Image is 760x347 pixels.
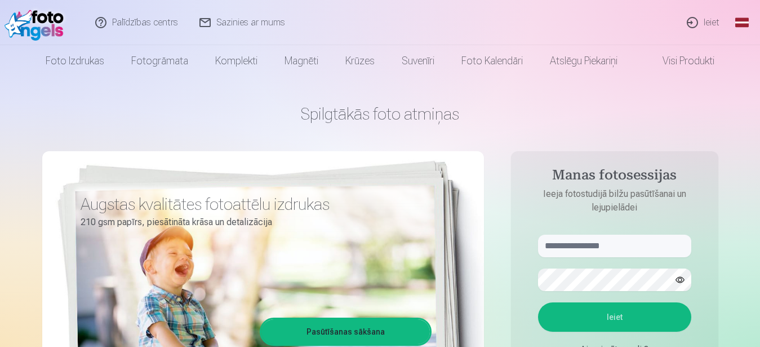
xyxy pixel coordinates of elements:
h3: Augstas kvalitātes fotoattēlu izdrukas [81,194,423,214]
button: Ieiet [538,302,691,332]
a: Visi produkti [631,45,728,77]
h4: Manas fotosessijas [527,167,703,187]
a: Foto izdrukas [32,45,118,77]
img: /fa1 [5,5,69,41]
a: Foto kalendāri [448,45,536,77]
a: Suvenīri [388,45,448,77]
a: Pasūtīšanas sākšana [261,319,430,344]
a: Krūzes [332,45,388,77]
a: Atslēgu piekariņi [536,45,631,77]
h1: Spilgtākās foto atmiņas [42,104,718,124]
p: 210 gsm papīrs, piesātināta krāsa un detalizācija [81,214,423,230]
a: Komplekti [202,45,271,77]
p: Ieeja fotostudijā bilžu pasūtīšanai un lejupielādei [527,187,703,214]
a: Fotogrāmata [118,45,202,77]
a: Magnēti [271,45,332,77]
